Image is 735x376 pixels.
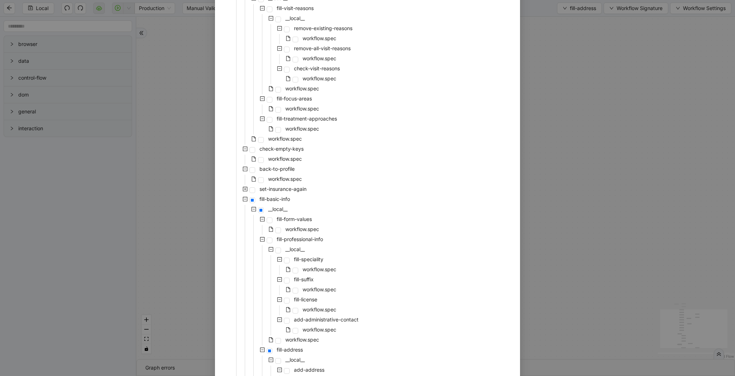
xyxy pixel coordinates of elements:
[292,275,315,284] span: fill-suffix
[259,146,304,152] span: check-empty-keys
[268,136,302,142] span: workflow.spec
[301,34,338,43] span: workflow.spec
[277,277,282,282] span: minus-square
[258,165,296,173] span: back-to-profile
[294,65,340,71] span: check-visit-reasons
[243,187,248,192] span: plus-square
[284,104,320,113] span: workflow.spec
[284,14,306,23] span: __local__
[260,96,265,101] span: minus-square
[277,297,282,302] span: minus-square
[285,15,305,21] span: __local__
[286,327,291,332] span: file
[285,126,319,132] span: workflow.spec
[260,116,265,121] span: minus-square
[267,155,303,163] span: workflow.spec
[243,146,248,151] span: minus-square
[301,74,338,83] span: workflow.spec
[260,6,265,11] span: minus-square
[286,307,291,312] span: file
[275,4,315,13] span: fill-visit-reasons
[277,367,282,372] span: minus-square
[258,185,308,193] span: set-insurance-again
[243,166,248,171] span: minus-square
[301,325,338,334] span: workflow.spec
[277,347,303,353] span: fill-address
[268,337,273,342] span: file
[292,295,319,304] span: fill-license
[284,225,320,234] span: workflow.spec
[286,36,291,41] span: file
[243,197,248,202] span: minus-square
[301,54,338,63] span: workflow.spec
[286,76,291,81] span: file
[260,217,265,222] span: minus-square
[292,315,360,324] span: add-administrative-contact
[259,196,290,202] span: fill-basic-info
[251,156,256,161] span: file
[277,216,312,222] span: fill-form-values
[294,276,314,282] span: fill-suffix
[267,205,289,213] span: __local__
[285,337,319,343] span: workflow.spec
[277,317,282,322] span: minus-square
[301,305,338,314] span: workflow.spec
[267,135,303,143] span: workflow.spec
[268,86,273,91] span: file
[268,16,273,21] span: minus-square
[259,166,295,172] span: back-to-profile
[277,5,314,11] span: fill-visit-reasons
[259,186,306,192] span: set-insurance-again
[268,156,302,162] span: workflow.spec
[303,35,336,41] span: workflow.spec
[267,175,303,183] span: workflow.spec
[268,176,302,182] span: workflow.spec
[268,206,287,212] span: __local__
[284,245,306,254] span: __local__
[268,126,273,131] span: file
[303,326,336,333] span: workflow.spec
[275,346,304,354] span: fill-address
[275,94,313,103] span: fill-focus-areas
[301,285,338,294] span: workflow.spec
[286,267,291,272] span: file
[294,296,317,302] span: fill-license
[292,366,326,374] span: add-address
[285,226,319,232] span: workflow.spec
[251,207,256,212] span: minus-square
[286,287,291,292] span: file
[294,367,324,373] span: add-address
[268,247,273,252] span: minus-square
[303,306,336,312] span: workflow.spec
[292,255,325,264] span: fill-speciality
[301,265,338,274] span: workflow.spec
[251,136,256,141] span: file
[292,44,352,53] span: remove-all-visit-reasons
[284,356,306,364] span: __local__
[284,335,320,344] span: workflow.spec
[294,25,352,31] span: remove-existing-reasons
[277,95,312,102] span: fill-focus-areas
[285,85,319,91] span: workflow.spec
[251,177,256,182] span: file
[284,84,320,93] span: workflow.spec
[275,215,313,224] span: fill-form-values
[294,45,351,51] span: remove-all-visit-reasons
[277,257,282,262] span: minus-square
[268,357,273,362] span: minus-square
[275,235,324,244] span: fill-professional-info
[277,66,282,71] span: minus-square
[284,124,320,133] span: workflow.spec
[303,75,336,81] span: workflow.spec
[303,55,336,61] span: workflow.spec
[303,286,336,292] span: workflow.spec
[260,237,265,242] span: minus-square
[292,64,341,73] span: check-visit-reasons
[277,116,337,122] span: fill-treatment-approaches
[268,106,273,111] span: file
[285,357,305,363] span: __local__
[277,26,282,31] span: minus-square
[275,114,338,123] span: fill-treatment-approaches
[277,46,282,51] span: minus-square
[294,316,359,323] span: add-administrative-contact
